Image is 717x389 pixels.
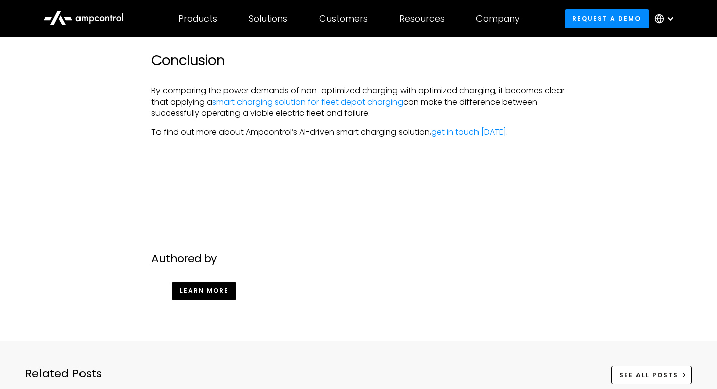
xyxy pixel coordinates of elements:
div: Customers [319,13,368,24]
div: Resources [399,13,445,24]
p: To find out more about Ampcontrol’s AI-driven smart charging solution, . [151,127,566,138]
div: Products [178,13,217,24]
div: Company [476,13,520,24]
div: Solutions [249,13,287,24]
a: go to the author's information page [172,282,236,300]
a: See All Posts [611,366,692,384]
div: go to author page [141,274,576,321]
a: Request a demo [565,9,649,28]
h2: Conclusion [151,52,566,69]
div: See All Posts [619,371,678,380]
h2: Authored by [151,252,566,265]
a: get in touch [DATE] [431,126,506,138]
p: By comparing the power demands of non-optimized charging with optimized charging, it becomes clea... [151,85,566,119]
a: smart charging solution for fleet depot charging [212,96,403,108]
p: ‍ [151,146,566,158]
